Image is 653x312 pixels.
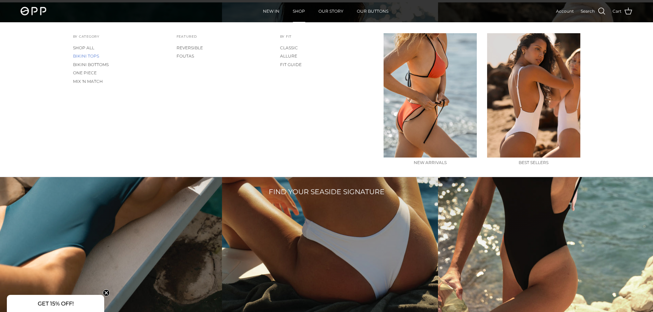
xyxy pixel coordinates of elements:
a: BEST SELLERS [487,34,580,166]
div: BEST SELLERS [487,160,580,166]
img: OPP Swimwear [21,7,46,16]
a: Search [581,7,606,16]
a: FOUTAS [177,52,270,60]
a: BY CATEGORY [73,35,99,44]
a: OUR STORY [312,1,350,22]
a: FEATURED [177,35,197,44]
a: Cart [613,7,632,16]
a: SHOP ALL [73,44,166,52]
a: BIKINI TOPS [73,52,166,60]
button: Close teaser [103,289,110,296]
a: SHOP [287,1,311,22]
a: BY FIT [280,35,292,44]
a: FIT GUIDE [280,61,373,69]
span: Search [581,8,595,14]
div: GET 15% OFF!Close teaser [7,295,104,312]
a: NEW IN [257,1,286,22]
span: Cart [613,8,621,14]
a: OUR BUTTONS [351,1,395,22]
a: MIX 'N MATCH [73,77,166,86]
a: ALLURE [280,52,373,60]
a: ONE PIECE [73,69,166,77]
span: GET 15% OFF! [38,300,74,307]
p: FIND YOUR SEASIDE SIGNATURE [182,186,471,197]
div: Primary [102,1,549,22]
a: Account [556,8,574,14]
h2: CONSCIOUS ELEGANCE [111,148,543,180]
a: CLASSIC [280,44,373,52]
div: NEW ARRIVALS [384,160,477,166]
a: NEW ARRIVALS [384,34,477,166]
a: BIKINI BOTTOMS [73,61,166,69]
a: REVERSIBLE [177,44,270,52]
